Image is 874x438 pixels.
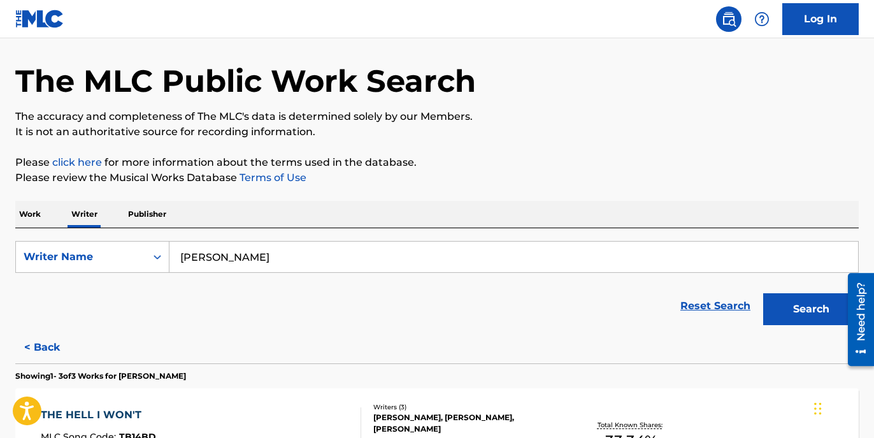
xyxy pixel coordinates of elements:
p: Please review the Musical Works Database [15,170,859,186]
div: Writer Name [24,249,138,265]
p: It is not an authoritative source for recording information. [15,124,859,140]
a: Public Search [716,6,741,32]
p: Publisher [124,201,170,228]
p: Total Known Shares: [598,420,666,430]
div: Drag [814,390,822,428]
h1: The MLC Public Work Search [15,62,476,100]
a: click here [52,156,102,168]
p: Writer [68,201,101,228]
button: < Back [15,332,92,363]
iframe: Resource Center [838,268,874,370]
p: Showing 1 - 3 of 3 Works for [PERSON_NAME] [15,370,186,382]
div: Help [749,6,775,32]
img: MLC Logo [15,10,64,28]
div: [PERSON_NAME], [PERSON_NAME], [PERSON_NAME] [373,412,561,435]
form: Search Form [15,241,859,332]
p: Work [15,201,45,228]
button: Search [763,293,859,325]
a: Log In [782,3,859,35]
div: Writers ( 3 ) [373,402,561,412]
img: search [721,11,736,27]
a: Terms of Use [237,172,306,184]
img: help [754,11,770,27]
a: Reset Search [674,292,757,320]
iframe: Chat Widget [810,377,874,438]
div: THE HELL I WON'T [41,407,156,423]
p: The accuracy and completeness of The MLC's data is determined solely by our Members. [15,109,859,124]
p: Please for more information about the terms used in the database. [15,155,859,170]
